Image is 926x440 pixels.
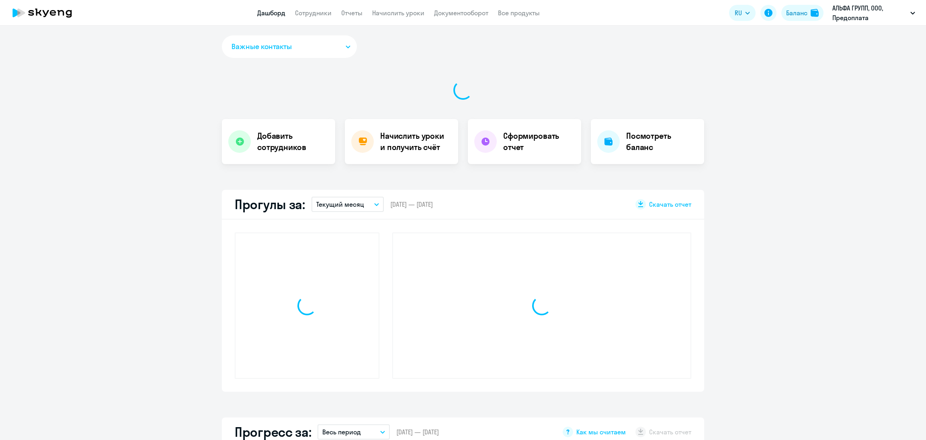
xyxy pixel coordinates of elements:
[316,199,364,209] p: Текущий месяц
[318,424,390,440] button: Весь период
[295,9,332,17] a: Сотрудники
[235,196,305,212] h2: Прогулы за:
[649,200,691,209] span: Скачать отчет
[729,5,756,21] button: RU
[786,8,807,18] div: Баланс
[311,197,384,212] button: Текущий месяц
[498,9,540,17] a: Все продукты
[231,41,292,52] span: Важные контакты
[235,424,311,440] h2: Прогресс за:
[341,9,363,17] a: Отчеты
[390,200,433,209] span: [DATE] — [DATE]
[781,5,824,21] button: Балансbalance
[503,130,575,153] h4: Сформировать отчет
[811,9,819,17] img: balance
[222,35,357,58] button: Важные контакты
[434,9,488,17] a: Документооборот
[372,9,424,17] a: Начислить уроки
[257,130,329,153] h4: Добавить сотрудников
[322,427,361,437] p: Весь период
[576,428,626,436] span: Как мы считаем
[828,3,919,23] button: АЛЬФА ГРУПП, ООО, Предоплата
[257,9,285,17] a: Дашборд
[380,130,450,153] h4: Начислить уроки и получить счёт
[832,3,907,23] p: АЛЬФА ГРУПП, ООО, Предоплата
[735,8,742,18] span: RU
[396,428,439,436] span: [DATE] — [DATE]
[626,130,698,153] h4: Посмотреть баланс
